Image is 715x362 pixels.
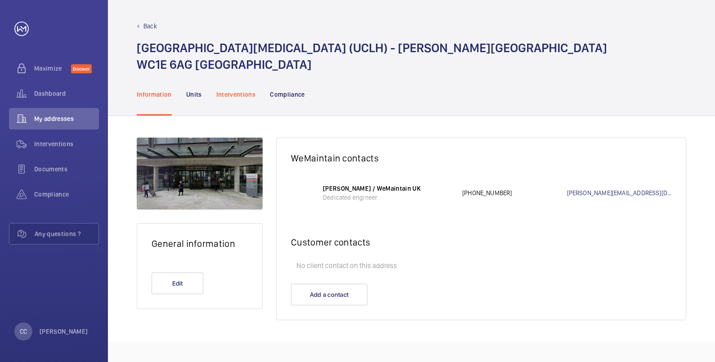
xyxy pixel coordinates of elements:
[291,152,671,164] h2: WeMaintain contacts
[34,114,99,123] span: My addresses
[35,229,98,238] span: Any questions ?
[137,90,172,99] p: Information
[34,64,71,73] span: Maximize
[291,257,671,275] p: No client contact on this address
[291,237,671,248] h2: Customer contacts
[462,188,567,197] p: [PHONE_NUMBER]
[152,273,203,294] button: Edit
[291,284,367,305] button: Add a contact
[137,40,607,73] h1: [GEOGRAPHIC_DATA][MEDICAL_DATA] (UCLH) - [PERSON_NAME][GEOGRAPHIC_DATA] WC1E 6AG [GEOGRAPHIC_DATA]
[143,22,157,31] p: Back
[323,184,453,193] p: [PERSON_NAME] / WeMaintain UK
[34,89,99,98] span: Dashboard
[71,64,92,73] span: Discover
[34,139,99,148] span: Interventions
[323,193,453,202] p: Dedicated engineer
[20,327,27,336] p: CC
[152,238,248,249] h2: General information
[34,190,99,199] span: Compliance
[216,90,256,99] p: Interventions
[270,90,305,99] p: Compliance
[186,90,202,99] p: Units
[567,188,672,197] a: [PERSON_NAME][EMAIL_ADDRESS][DOMAIN_NAME]
[40,327,88,336] p: [PERSON_NAME]
[34,165,99,174] span: Documents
